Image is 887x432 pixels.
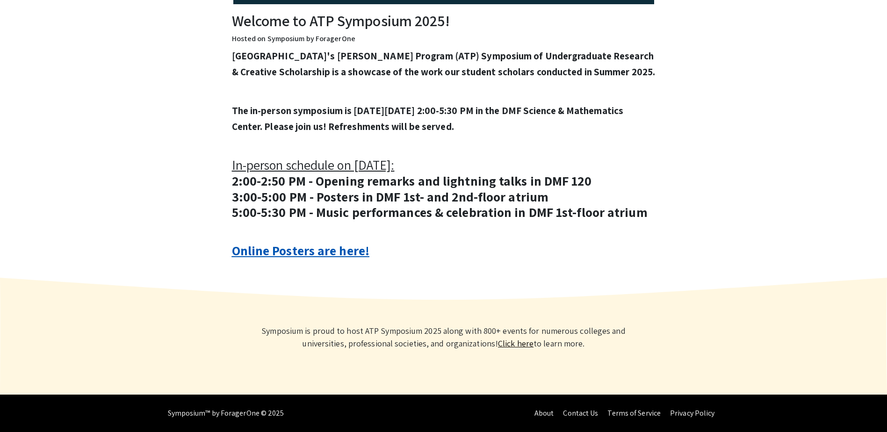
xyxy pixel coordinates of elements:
[243,324,645,350] p: Symposium is proud to host ATP Symposium 2025 along with 800+ events for numerous colleges and un...
[232,203,648,221] strong: 5:00-5:30 PM - Music performances & celebration in DMF 1st-floor atrium
[670,408,714,418] a: Privacy Policy
[232,156,395,173] u: In-person schedule on [DATE]:
[232,104,624,133] strong: The in-person symposium is [DATE][DATE] 2:00-5:30 PM in the DMF Science & Mathematics Center. Ple...
[498,338,534,349] a: Learn more about Symposium
[168,395,284,432] div: Symposium™ by ForagerOne © 2025
[232,172,591,189] strong: 2:00-2:50 PM - Opening remarks and lightning talks in DMF 120
[534,408,554,418] a: About
[232,242,369,259] a: Online Posters are here!
[563,408,598,418] a: Contact Us
[232,50,656,78] strong: [GEOGRAPHIC_DATA]'s [PERSON_NAME] Program (ATP) Symposium of Undergraduate Research & Creative Sc...
[232,12,656,29] h2: Welcome to ATP Symposium 2025!
[7,390,40,425] iframe: Chat
[232,33,656,44] p: Hosted on Symposium by ForagerOne
[607,408,661,418] a: Terms of Service
[232,188,549,205] strong: 3:00-5:00 PM - Posters in DMF 1st- and 2nd-floor atrium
